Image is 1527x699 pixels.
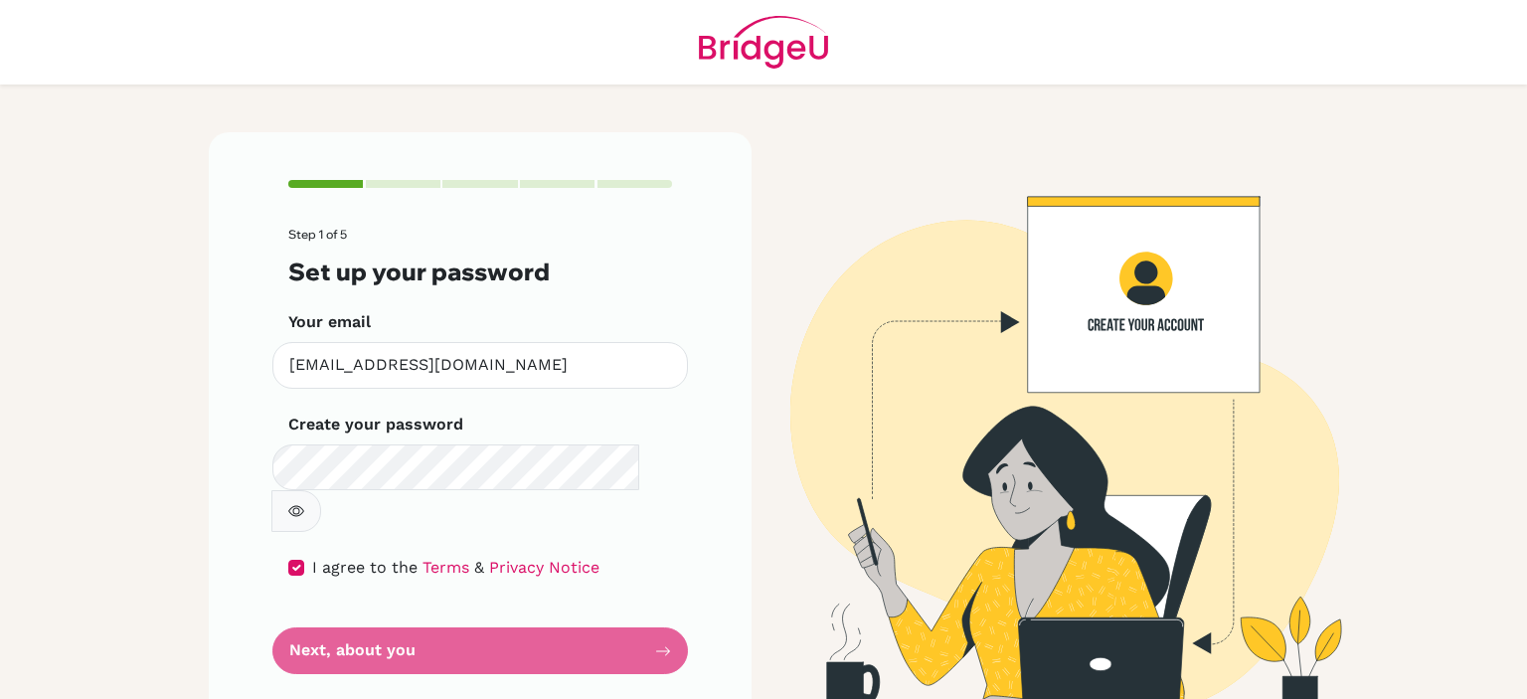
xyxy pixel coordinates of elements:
span: & [474,558,484,577]
a: Privacy Notice [489,558,599,577]
span: I agree to the [312,558,418,577]
a: Terms [423,558,469,577]
label: Your email [288,310,371,334]
label: Create your password [288,413,463,437]
span: Step 1 of 5 [288,227,347,242]
input: Insert your email* [272,342,688,389]
h3: Set up your password [288,258,672,286]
